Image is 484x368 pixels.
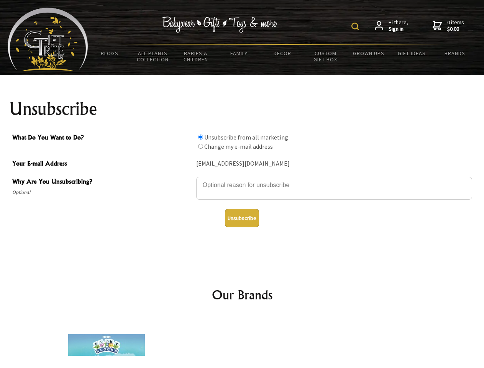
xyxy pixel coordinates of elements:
[447,19,464,33] span: 0 items
[204,133,288,141] label: Unsubscribe from all marketing
[196,158,472,170] div: [EMAIL_ADDRESS][DOMAIN_NAME]
[261,45,304,61] a: Decor
[447,26,464,33] strong: $0.00
[433,19,464,33] a: 0 items$0.00
[351,23,359,30] img: product search
[12,177,192,188] span: Why Are You Unsubscribing?
[375,19,408,33] a: Hi there,Sign in
[174,45,218,67] a: Babies & Children
[433,45,477,61] a: Brands
[225,209,259,227] button: Unsubscribe
[198,144,203,149] input: What Do You Want to Do?
[218,45,261,61] a: Family
[347,45,390,61] a: Grown Ups
[198,135,203,140] input: What Do You Want to Do?
[15,286,469,304] h2: Our Brands
[12,133,192,144] span: What Do You Want to Do?
[131,45,175,67] a: All Plants Collection
[8,8,88,71] img: Babyware - Gifts - Toys and more...
[304,45,347,67] a: Custom Gift Box
[12,188,192,197] span: Optional
[204,143,273,150] label: Change my e-mail address
[88,45,131,61] a: BLOGS
[389,26,408,33] strong: Sign in
[9,100,475,118] h1: Unsubscribe
[162,16,277,33] img: Babywear - Gifts - Toys & more
[12,159,192,170] span: Your E-mail Address
[196,177,472,200] textarea: Why Are You Unsubscribing?
[389,19,408,33] span: Hi there,
[390,45,433,61] a: Gift Ideas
